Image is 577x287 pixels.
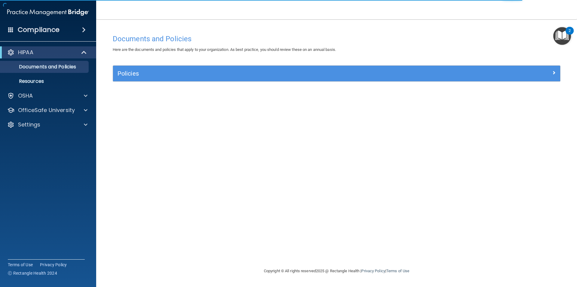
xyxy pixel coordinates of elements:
span: Here are the documents and policies that apply to your organization. As best practice, you should... [113,47,336,52]
a: OfficeSafe University [7,107,87,114]
p: OSHA [18,92,33,99]
a: Policies [118,69,556,78]
a: Settings [7,121,87,128]
h5: Policies [118,70,444,77]
div: Copyright © All rights reserved 2025 @ Rectangle Health | | [227,261,446,281]
div: 2 [569,31,571,39]
a: OSHA [7,92,87,99]
a: Privacy Policy [40,262,67,268]
h4: Compliance [18,26,60,34]
p: HIPAA [18,49,33,56]
h4: Documents and Policies [113,35,560,43]
a: Terms of Use [386,269,409,273]
a: Privacy Policy [361,269,385,273]
button: Open Resource Center, 2 new notifications [553,27,571,45]
p: Settings [18,121,40,128]
p: OfficeSafe University [18,107,75,114]
p: Documents and Policies [4,64,86,70]
span: Ⓒ Rectangle Health 2024 [8,270,57,276]
a: Terms of Use [8,262,33,268]
iframe: Drift Widget Chat Controller [473,244,570,268]
p: Resources [4,78,86,84]
img: PMB logo [7,6,89,18]
a: HIPAA [7,49,87,56]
